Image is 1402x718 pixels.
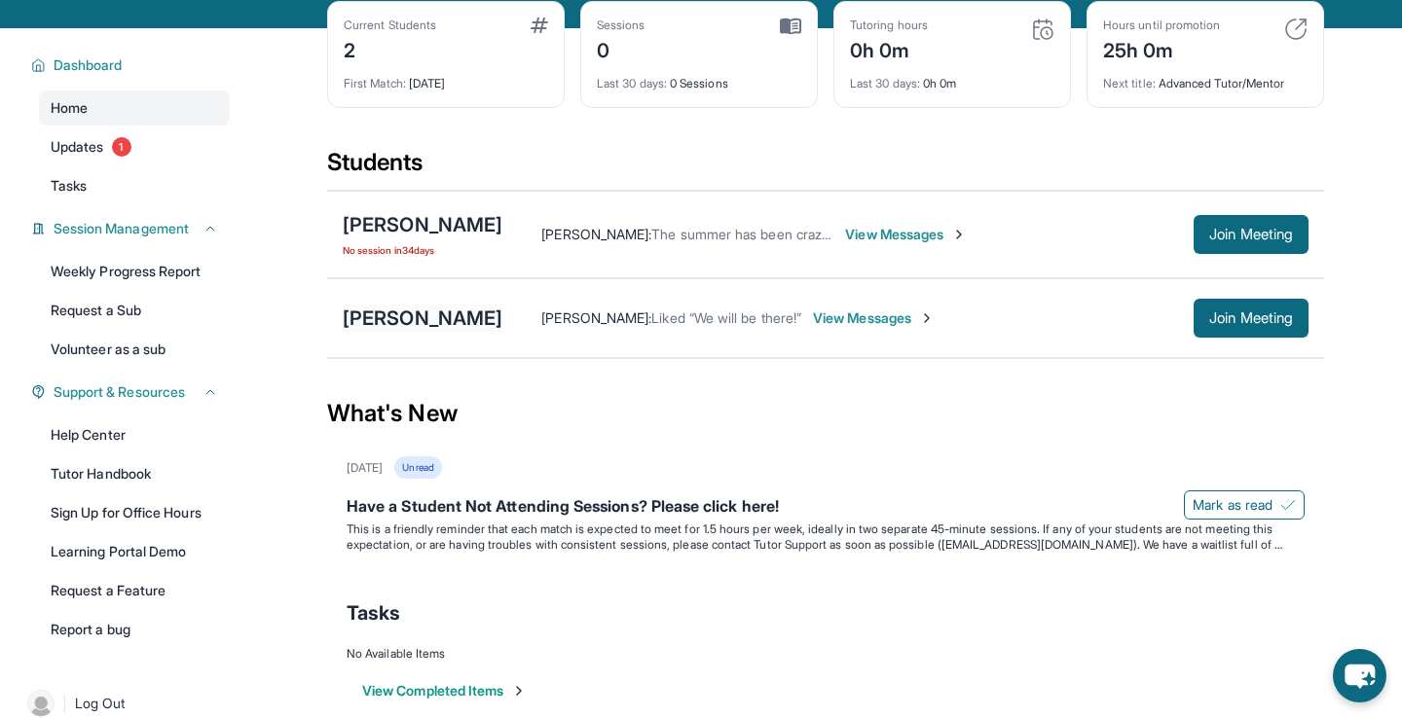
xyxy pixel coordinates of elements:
a: Volunteer as a sub [39,332,230,367]
div: Students [327,147,1324,190]
div: Sessions [597,18,646,33]
img: card [1031,18,1054,41]
div: Unread [394,456,441,479]
img: card [531,18,548,33]
span: Tasks [51,176,87,196]
span: Tasks [347,599,400,627]
a: Weekly Progress Report [39,254,230,289]
img: Chevron-Right [951,227,967,242]
div: [DATE] [344,64,548,91]
button: View Completed Items [362,681,527,700]
span: View Messages [845,225,967,244]
span: Support & Resources [54,382,185,402]
img: Chevron-Right [919,310,935,326]
div: 0 [597,33,646,64]
a: Home [39,90,230,126]
span: Log Out [75,694,126,713]
span: Dashboard [54,55,123,75]
a: Sign Up for Office Hours [39,495,230,530]
img: user-img [27,690,55,717]
a: Request a Feature [39,573,230,608]
div: Advanced Tutor/Mentor [1103,64,1308,91]
span: [PERSON_NAME] : [541,309,651,326]
div: No Available Items [347,646,1305,662]
span: First Match : [344,76,406,90]
a: Learning Portal Demo [39,534,230,569]
button: Support & Resources [46,382,218,402]
div: Current Students [344,18,436,33]
span: 1 [112,137,131,157]
button: Mark as read [1184,490,1305,520]
div: 0h 0m [850,64,1054,91]
a: Tutor Handbook [39,456,230,491]
div: [PERSON_NAME] [343,211,502,238]
span: Join Meeting [1209,229,1293,240]
button: Join Meeting [1194,215,1309,254]
button: Dashboard [46,55,218,75]
div: Have a Student Not Attending Sessions? Please click here! [347,494,1305,521]
button: chat-button [1333,649,1386,702]
a: Request a Sub [39,293,230,328]
img: card [780,18,801,35]
span: [PERSON_NAME] : [541,226,651,242]
div: [DATE] [347,460,383,476]
div: 0h 0m [850,33,928,64]
span: Liked “We will be there!” [651,309,801,326]
a: Report a bug [39,612,230,647]
span: | [62,692,67,715]
button: Session Management [46,219,218,238]
div: Hours until promotion [1103,18,1220,33]
div: What's New [327,371,1324,456]
div: 0 Sessions [597,64,801,91]
span: Session Management [54,219,189,238]
span: Updates [51,137,104,157]
a: Help Center [39,417,230,452]
span: Last 30 days : [597,76,667,90]
span: View Messages [813,308,935,328]
a: Tasks [39,168,230,203]
div: 25h 0m [1103,33,1220,64]
div: Tutoring hours [850,18,928,33]
span: Mark as read [1193,495,1273,515]
div: [PERSON_NAME] [343,305,502,332]
span: Home [51,98,88,118]
span: The summer has been crazy. Thanks for understanding [651,226,993,242]
span: Last 30 days : [850,76,920,90]
span: Next title : [1103,76,1156,90]
span: Join Meeting [1209,312,1293,324]
div: 2 [344,33,436,64]
img: Mark as read [1280,497,1296,513]
button: Join Meeting [1194,299,1309,338]
span: No session in 34 days [343,242,502,258]
a: Updates1 [39,129,230,164]
img: card [1284,18,1308,41]
p: This is a friendly reminder that each match is expected to meet for 1.5 hours per week, ideally i... [347,521,1305,553]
